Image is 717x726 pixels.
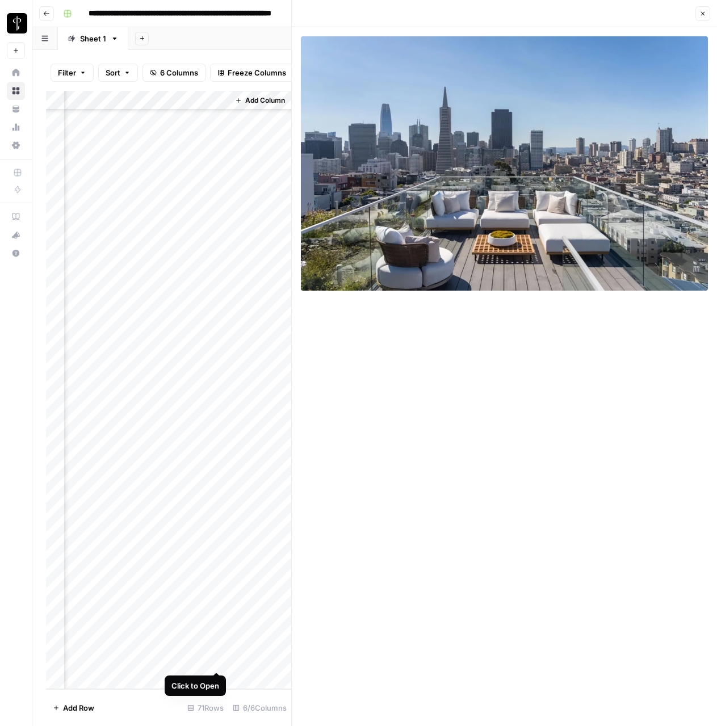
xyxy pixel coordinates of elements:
span: 6 Columns [160,67,198,78]
a: Settings [7,136,25,154]
button: 6 Columns [142,64,206,82]
button: Add Row [46,699,101,717]
button: Workspace: LP Production Workloads [7,9,25,37]
span: Filter [58,67,76,78]
span: Add Column [245,95,285,106]
div: 71 Rows [183,699,228,717]
button: Help + Support [7,244,25,262]
button: Freeze Columns [210,64,293,82]
img: Row/Cell [301,36,708,291]
div: What's new? [7,226,24,244]
a: Your Data [7,100,25,118]
span: Freeze Columns [228,67,286,78]
a: AirOps Academy [7,208,25,226]
a: Browse [7,82,25,100]
button: Sort [98,64,138,82]
span: Add Row [63,702,94,714]
button: What's new? [7,226,25,244]
a: Usage [7,118,25,136]
div: Sheet 1 [80,33,106,44]
button: Filter [51,64,94,82]
span: Sort [106,67,120,78]
div: 6/6 Columns [228,699,291,717]
a: Sheet 1 [58,27,128,50]
button: Add Column [230,93,290,108]
div: Click to Open [171,680,219,691]
a: Home [7,64,25,82]
img: LP Production Workloads Logo [7,13,27,33]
